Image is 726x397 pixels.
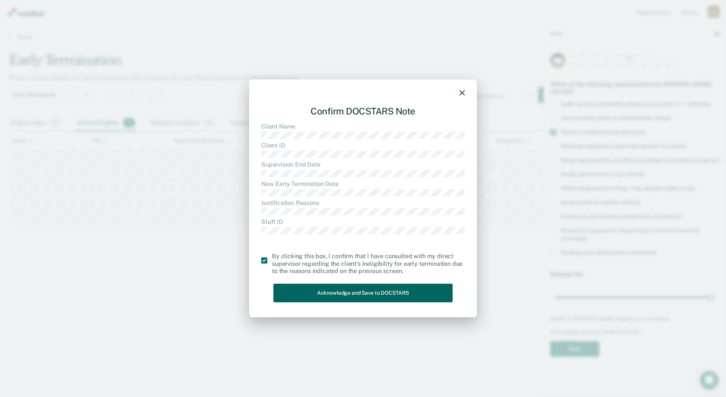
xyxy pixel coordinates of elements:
dt: Client Name [261,123,465,130]
div: By clicking this box, I confirm that I have consulted with my direct supervisor regarding the cli... [272,253,465,275]
dt: Client ID [261,142,465,149]
button: Acknowledge and Save to DOCSTARS [273,284,453,302]
dt: New Early Termination Date [261,180,465,187]
dt: Supervision End Date [261,161,465,168]
dt: Justification Reasons [261,199,465,206]
dt: Staff ID [261,218,465,225]
div: Confirm DOCSTARS Note [261,100,465,123]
